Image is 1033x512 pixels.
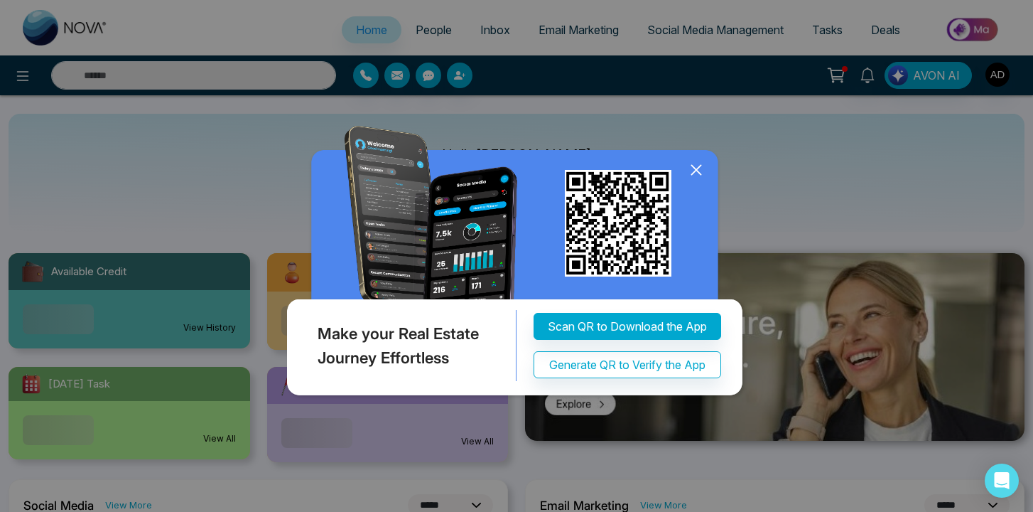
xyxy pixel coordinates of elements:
[283,126,750,402] img: QRModal
[534,314,721,341] button: Scan QR to Download the App
[985,464,1019,498] div: Open Intercom Messenger
[565,170,671,277] img: qr_for_download_app.png
[283,311,516,382] div: Make your Real Estate Journey Effortless
[534,352,721,379] button: Generate QR to Verify the App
